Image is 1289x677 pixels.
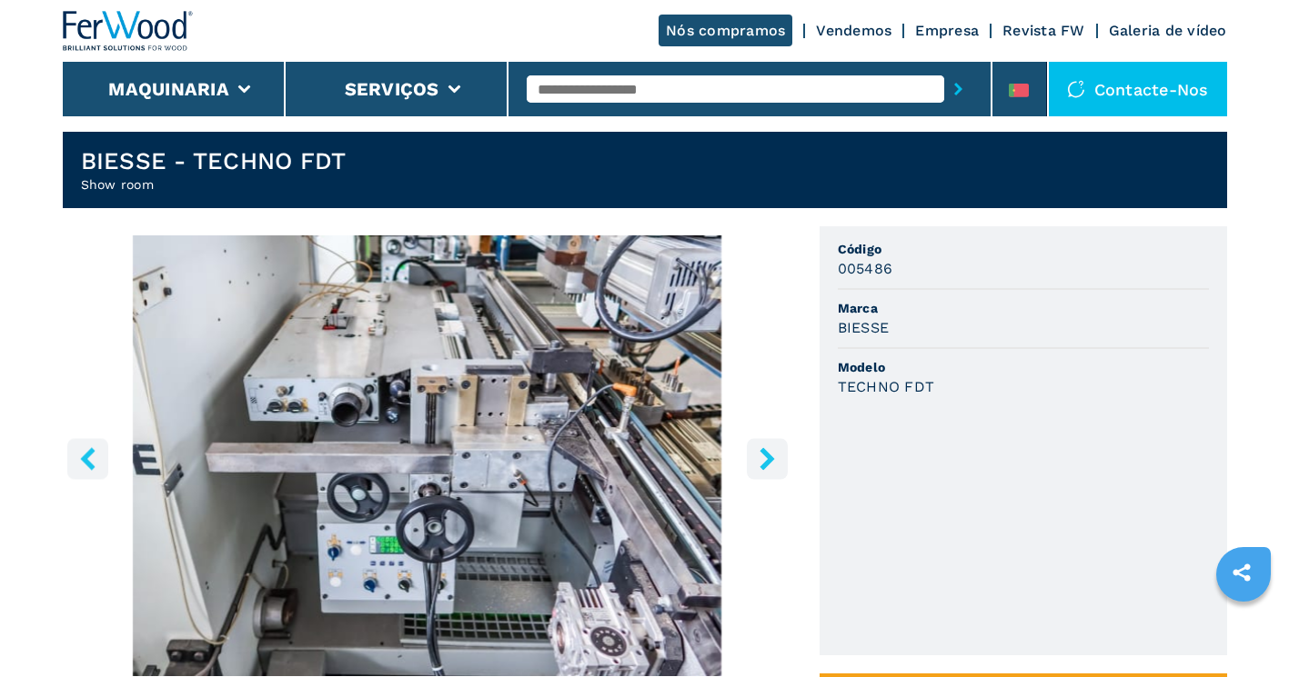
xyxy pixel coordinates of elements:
button: submit-button [944,68,972,110]
h1: BIESSE - TECHNO FDT [81,146,347,175]
div: Go to Slide 6 [63,235,792,676]
a: Revista FW [1002,22,1085,39]
button: left-button [67,438,108,479]
img: Contacte-nos [1067,80,1085,98]
span: Código [838,240,1209,258]
span: Modelo [838,358,1209,376]
h3: TECHNO FDT [838,376,935,397]
h3: BIESSE [838,317,890,338]
img: Perfuradora Automática BIESSE TECHNO FDT [63,235,792,676]
span: Marca [838,299,1209,317]
a: Vendemos [816,22,891,39]
button: Serviços [345,78,439,100]
a: sharethis [1219,550,1264,595]
img: Ferwood [63,11,194,51]
a: Nós compramos [659,15,792,46]
h3: 005486 [838,258,893,279]
h2: Show room [81,175,347,194]
a: Empresa [915,22,979,39]
a: Galeria de vídeo [1109,22,1227,39]
iframe: Chat [1212,595,1275,663]
button: right-button [747,438,788,479]
button: Maquinaria [108,78,229,100]
div: Contacte-nos [1049,62,1227,116]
